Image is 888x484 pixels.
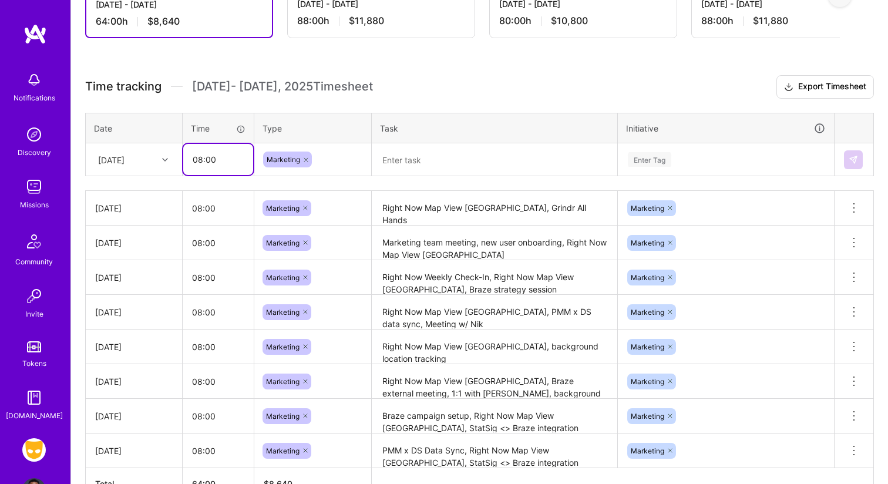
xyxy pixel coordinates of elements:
[147,15,180,28] span: $8,640
[22,123,46,146] img: discovery
[266,308,300,317] span: Marketing
[266,238,300,247] span: Marketing
[372,113,618,143] th: Task
[373,192,616,224] textarea: Right Now Map View [GEOGRAPHIC_DATA], Grindr All Hands
[183,331,254,362] input: HH:MM
[22,438,46,462] img: Grindr: Product & Marketing
[266,342,300,351] span: Marketing
[254,113,372,143] th: Type
[22,175,46,199] img: teamwork
[15,256,53,268] div: Community
[183,227,254,258] input: HH:MM
[95,410,173,422] div: [DATE]
[373,400,616,432] textarea: Braze campaign setup, Right Now Map View [GEOGRAPHIC_DATA], StatSig <> Braze integration
[20,227,48,256] img: Community
[631,342,664,351] span: Marketing
[18,146,51,159] div: Discovery
[628,150,671,169] div: Enter Tag
[266,377,300,386] span: Marketing
[631,308,664,317] span: Marketing
[631,412,664,421] span: Marketing
[349,15,384,27] span: $11,880
[85,79,162,94] span: Time tracking
[192,79,373,94] span: [DATE] - [DATE] , 2025 Timesheet
[98,153,125,166] div: [DATE]
[499,15,667,27] div: 80:00 h
[266,273,300,282] span: Marketing
[753,15,788,27] span: $11,880
[183,262,254,293] input: HH:MM
[183,435,254,466] input: HH:MM
[631,238,664,247] span: Marketing
[701,15,869,27] div: 88:00 h
[631,204,664,213] span: Marketing
[86,113,183,143] th: Date
[95,237,173,249] div: [DATE]
[27,341,41,352] img: tokens
[297,15,465,27] div: 88:00 h
[183,193,254,224] input: HH:MM
[23,23,47,45] img: logo
[373,331,616,363] textarea: Right Now Map View [GEOGRAPHIC_DATA], background location tracking
[626,122,826,135] div: Initiative
[183,144,253,175] input: HH:MM
[162,157,168,163] i: icon Chevron
[551,15,588,27] span: $10,800
[22,357,46,369] div: Tokens
[95,445,173,457] div: [DATE]
[22,386,46,409] img: guide book
[373,435,616,467] textarea: PMM x DS Data Sync, Right Now Map View [GEOGRAPHIC_DATA], StatSig <> Braze integration
[631,446,664,455] span: Marketing
[25,308,43,320] div: Invite
[14,92,55,104] div: Notifications
[266,412,300,421] span: Marketing
[183,297,254,328] input: HH:MM
[95,375,173,388] div: [DATE]
[631,377,664,386] span: Marketing
[631,273,664,282] span: Marketing
[267,155,300,164] span: Marketing
[266,204,300,213] span: Marketing
[22,68,46,92] img: bell
[191,122,245,135] div: Time
[183,366,254,397] input: HH:MM
[784,81,793,93] i: icon Download
[373,365,616,398] textarea: Right Now Map View [GEOGRAPHIC_DATA], Braze external meeting, 1:1 with [PERSON_NAME], background ...
[20,199,49,211] div: Missions
[96,15,263,28] div: 64:00 h
[373,296,616,328] textarea: Right Now Map View [GEOGRAPHIC_DATA], PMM x DS data sync, Meeting w/ Nik
[776,75,874,99] button: Export Timesheet
[95,306,173,318] div: [DATE]
[183,401,254,432] input: HH:MM
[266,446,300,455] span: Marketing
[19,438,49,462] a: Grindr: Product & Marketing
[95,271,173,284] div: [DATE]
[6,409,63,422] div: [DOMAIN_NAME]
[849,155,858,164] img: Submit
[373,261,616,294] textarea: Right Now Weekly Check-In, Right Now Map View [GEOGRAPHIC_DATA], Braze strategy session
[373,227,616,259] textarea: Marketing team meeting, new user onboarding, Right Now Map View [GEOGRAPHIC_DATA]
[22,284,46,308] img: Invite
[95,341,173,353] div: [DATE]
[95,202,173,214] div: [DATE]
